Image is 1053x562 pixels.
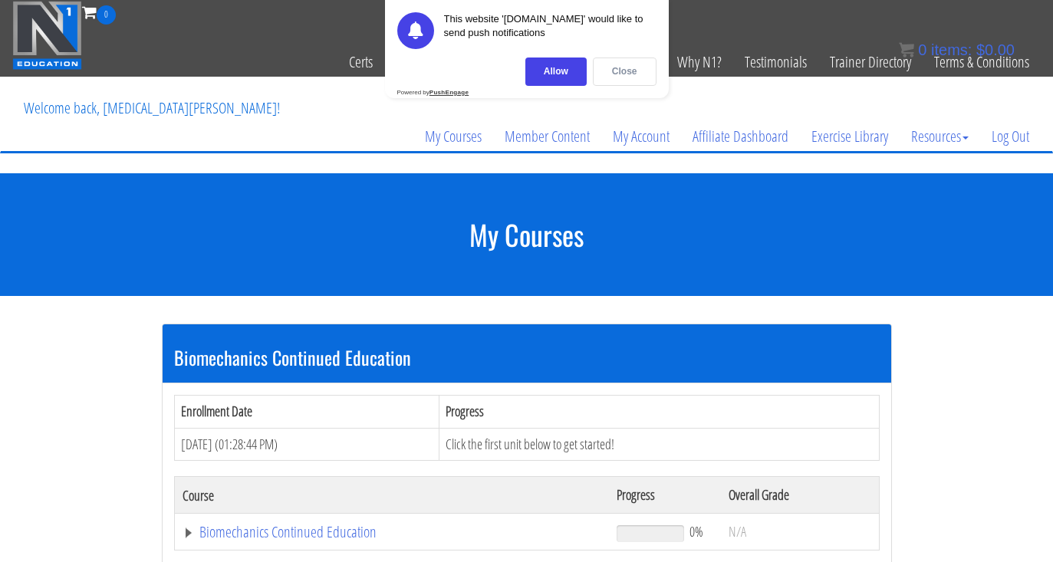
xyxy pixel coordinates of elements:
bdi: 0.00 [976,41,1015,58]
a: Resources [900,100,980,173]
a: 0 items: $0.00 [899,41,1015,58]
span: items: [931,41,972,58]
img: n1-education [12,1,82,70]
td: Click the first unit below to get started! [439,428,879,461]
div: This website '[DOMAIN_NAME]' would like to send push notifications [444,12,656,49]
a: Log Out [980,100,1041,173]
div: Powered by [397,89,469,96]
a: Certs [337,25,384,100]
th: Progress [439,395,879,428]
p: Welcome back, [MEDICAL_DATA][PERSON_NAME]! [12,77,291,139]
strong: PushEngage [429,89,469,96]
h3: Biomechanics Continued Education [174,347,880,367]
a: My Account [601,100,681,173]
a: My Courses [413,100,493,173]
a: Trainer Directory [818,25,923,100]
div: Allow [525,58,587,86]
img: icon11.png [899,42,914,58]
a: Exercise Library [800,100,900,173]
a: 0 [82,2,116,22]
span: $ [976,41,985,58]
th: Enrollment Date [174,395,439,428]
a: Member Content [493,100,601,173]
div: Close [593,58,656,86]
th: Overall Grade [721,477,879,514]
a: Biomechanics Continued Education [183,524,602,540]
th: Progress [609,477,720,514]
span: 0% [689,523,703,540]
span: 0 [97,5,116,25]
span: 0 [918,41,926,58]
a: Testimonials [733,25,818,100]
a: Terms & Conditions [923,25,1041,100]
th: Course [174,477,609,514]
td: [DATE] (01:28:44 PM) [174,428,439,461]
a: Why N1? [666,25,733,100]
td: N/A [721,514,879,550]
a: Affiliate Dashboard [681,100,800,173]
